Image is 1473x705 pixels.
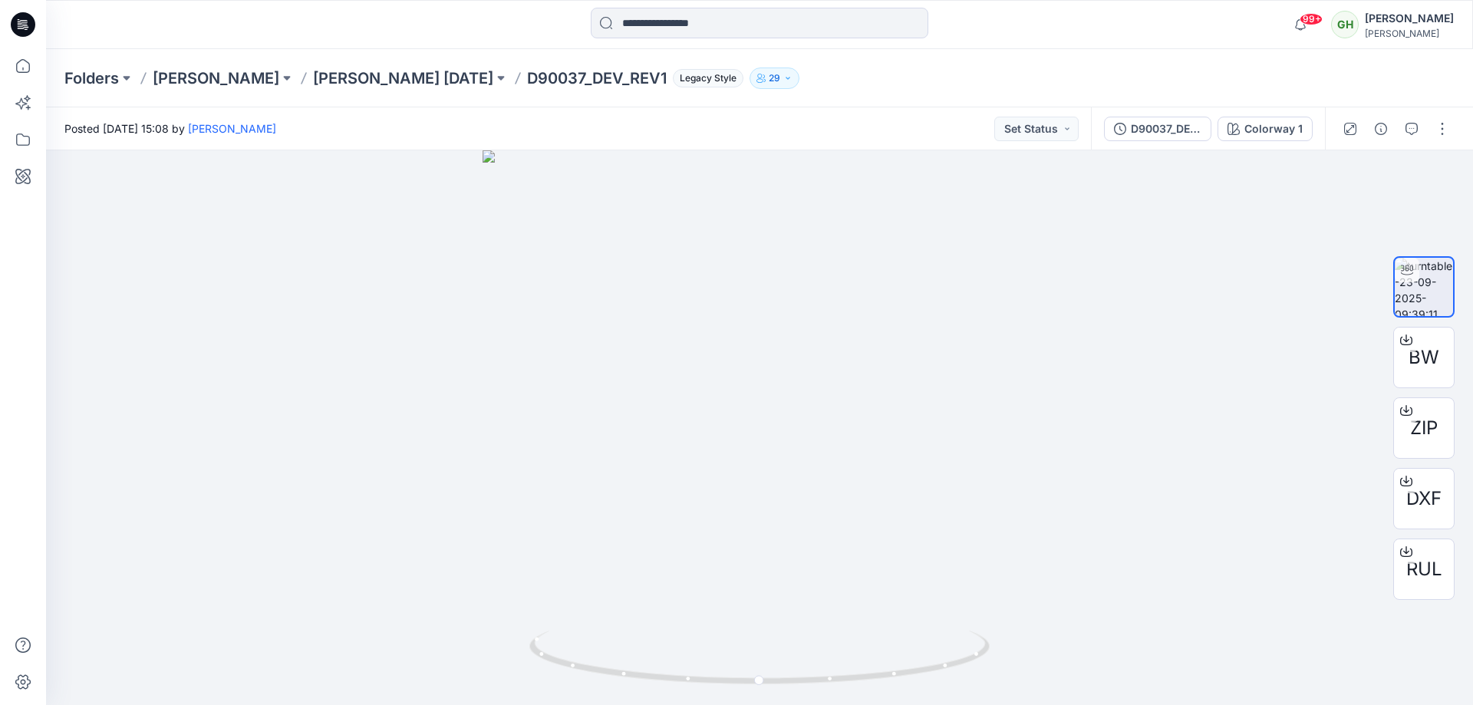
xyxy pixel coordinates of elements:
[750,68,799,89] button: 29
[1244,120,1303,137] div: Colorway 1
[1331,11,1359,38] div: GH
[1218,117,1313,141] button: Colorway 1
[1365,9,1454,28] div: [PERSON_NAME]
[188,122,276,135] a: [PERSON_NAME]
[1395,258,1453,316] img: turntable-23-09-2025-09:39:11
[673,69,743,87] span: Legacy Style
[1104,117,1211,141] button: D90037_DEV_REV1
[667,68,743,89] button: Legacy Style
[313,68,493,89] a: [PERSON_NAME] [DATE]
[1369,117,1393,141] button: Details
[527,68,667,89] p: D90037_DEV_REV1
[1406,485,1442,512] span: DXF
[64,68,119,89] a: Folders
[153,68,279,89] a: [PERSON_NAME]
[1131,120,1201,137] div: D90037_DEV_REV1
[1300,13,1323,25] span: 99+
[1365,28,1454,39] div: [PERSON_NAME]
[1409,344,1439,371] span: BW
[64,120,276,137] span: Posted [DATE] 15:08 by
[1410,414,1438,442] span: ZIP
[769,70,780,87] p: 29
[1406,555,1442,583] span: RUL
